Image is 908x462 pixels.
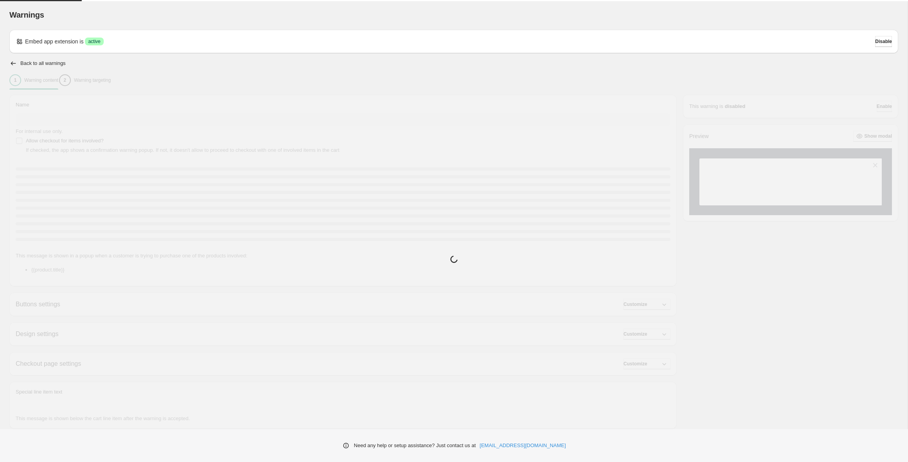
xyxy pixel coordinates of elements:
h2: Back to all warnings [20,60,66,67]
button: Disable [875,36,892,47]
span: Disable [875,38,892,45]
span: active [88,38,100,45]
span: Warnings [9,11,44,19]
a: [EMAIL_ADDRESS][DOMAIN_NAME] [480,442,566,449]
p: Embed app extension is [25,38,83,45]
